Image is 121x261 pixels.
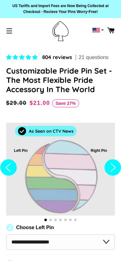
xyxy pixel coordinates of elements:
[105,113,121,224] button: Next slide
[30,100,50,106] span: $21.00
[52,99,79,107] span: Save 27%
[16,225,54,230] label: Choose Left Pin
[6,66,115,94] h1: Customizable Pride Pin Set - The Most Flexible Pride Accessory In The World
[52,21,69,41] img: Pin-Ace
[78,54,108,61] span: 21 questions
[6,123,115,216] div: 1 / 7
[6,54,39,60] span: 4.83 stars
[42,54,72,60] span: 804 reviews
[6,99,28,107] span: $29.00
